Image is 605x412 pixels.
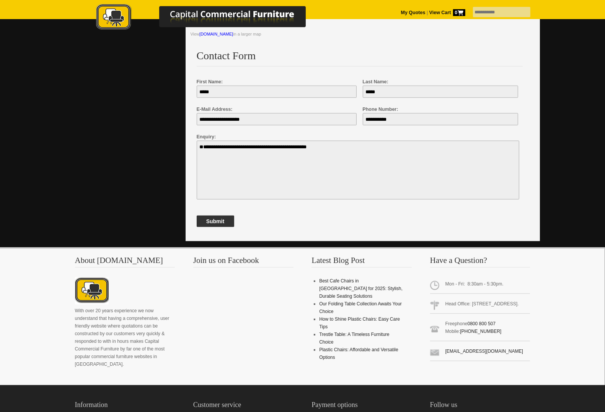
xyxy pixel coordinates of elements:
[319,332,389,345] a: Trestle Table: A Timeless Furniture Choice
[430,317,530,341] span: Freephone Mobile:
[445,349,523,354] a: [EMAIL_ADDRESS][DOMAIN_NAME]
[430,256,530,268] h3: Have a Question?
[453,9,465,16] span: 0
[75,277,109,305] img: About CCFNZ Logo
[75,256,175,268] h3: About [DOMAIN_NAME]
[319,278,403,299] a: Best Cafe Chairs in [GEOGRAPHIC_DATA] for 2025: Stylish, Durable Seating Solutions
[468,321,496,326] a: 0800 800 507
[460,329,501,334] a: [PHONE_NUMBER]
[75,4,343,32] img: Capital Commercial Furniture Logo
[197,107,233,112] span: E-Mail Address:
[197,50,523,67] h2: Contact Form
[75,307,175,368] p: With over 20 years experience we now understand that having a comprehensive, user friendly websit...
[319,316,400,329] a: How to Shine Plastic Chairs: Easy Care Tips
[401,10,426,15] a: My Quotes
[197,134,216,139] span: Enquiry:
[363,107,398,112] span: Phone Number:
[319,347,398,360] a: Plastic Chairs: Affordable and Versatile Options
[193,256,294,268] h3: Join us on Facebook
[428,10,465,15] a: View Cart0
[75,4,343,34] a: Capital Commercial Furniture Logo
[193,277,293,361] iframe: fb:page Facebook Social Plugin
[311,256,412,268] h3: Latest Blog Post
[197,216,234,227] button: Submit
[319,301,402,314] a: Our Folding Table Collection Awaits Your Choice
[430,297,530,314] span: Head Office: [STREET_ADDRESS].
[197,79,223,84] span: First Name:
[363,79,388,84] span: Last Name:
[429,10,465,15] strong: View Cart
[430,277,530,294] span: Mon - Fri: 8:30am - 5:30pm.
